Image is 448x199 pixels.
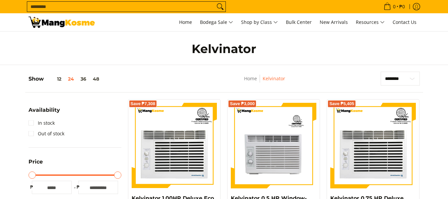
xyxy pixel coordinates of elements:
h1: Kelvinator [95,41,353,56]
span: Bulk Center [286,19,312,25]
nav: Main Menu [101,13,420,31]
img: Kelvinator 0.75 HP Deluxe Eco, Window-Type Air Conditioner (Class A) [330,103,416,188]
span: New Arrivals [320,19,348,25]
button: 48 [90,76,102,82]
button: 12 [44,76,65,82]
span: Shop by Class [241,18,278,27]
span: Save ₱3,000 [230,102,255,106]
span: Contact Us [393,19,416,25]
a: New Arrivals [316,13,351,31]
span: Price [29,159,43,165]
a: Out of stock [29,128,64,139]
span: • [382,3,407,10]
img: kelvinator-.5hp-window-type-airconditioner-full-view-mang-kosme [231,103,316,188]
span: Resources [356,18,385,27]
summary: Open [29,107,60,118]
button: Search [215,2,225,12]
a: Home [176,13,195,31]
a: Contact Us [389,13,420,31]
img: Kelvinator | Mang Kosme [29,17,95,28]
span: 0 [392,4,397,9]
button: 36 [77,76,90,82]
img: Kelvinator 1.00HP Deluxe Eco Window-Type, Non-Inverter Air Conditioner (Class A) [132,103,217,188]
span: ₱0 [398,4,406,9]
nav: Breadcrumbs [201,75,328,90]
span: Save ₱7,308 [131,102,156,106]
span: Save ₱5,405 [329,102,354,106]
a: In stock [29,118,55,128]
a: Kelvinator [263,75,285,82]
a: Bulk Center [283,13,315,31]
span: ₱ [29,184,35,190]
span: Availability [29,107,60,113]
a: Shop by Class [238,13,281,31]
span: Home [179,19,192,25]
span: Bodega Sale [200,18,233,27]
a: Bodega Sale [197,13,236,31]
button: 24 [65,76,77,82]
a: Resources [352,13,388,31]
a: Home [244,75,257,82]
h5: Show [29,76,102,82]
span: ₱ [75,184,82,190]
summary: Open [29,159,43,169]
